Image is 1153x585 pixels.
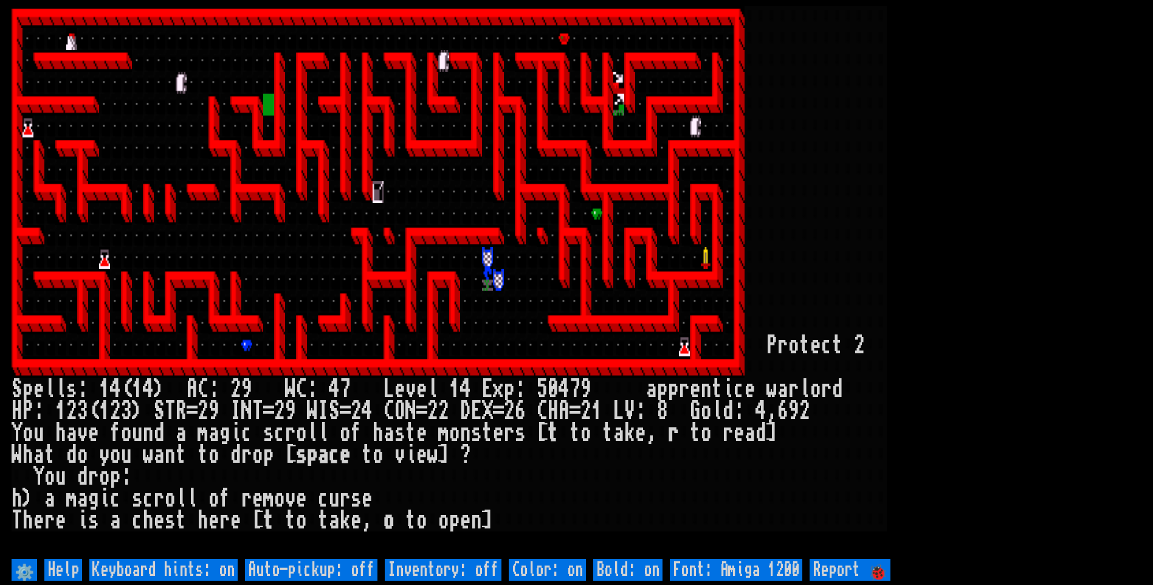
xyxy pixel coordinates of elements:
div: g [88,488,99,510]
div: r [723,422,734,444]
div: N [405,400,416,422]
div: [ [285,444,296,466]
div: d [77,466,88,488]
div: h [22,510,33,531]
div: ] [438,444,449,466]
div: ) [132,400,143,422]
div: k [340,510,351,531]
div: c [734,378,745,400]
div: t [602,422,613,444]
div: k [624,422,635,444]
input: ⚙️ [12,559,37,581]
div: o [373,444,384,466]
div: p [449,510,460,531]
div: 6 [777,400,788,422]
div: 2 [198,400,208,422]
div: 2 [580,400,591,422]
div: e [394,378,405,400]
div: H [12,400,22,422]
div: L [384,378,394,400]
div: c [318,488,329,510]
div: t [176,510,187,531]
div: 8 [657,400,668,422]
div: 2 [110,400,121,422]
div: L [613,400,624,422]
div: t [570,422,580,444]
div: 4 [329,378,340,400]
div: r [241,444,252,466]
div: o [701,422,712,444]
div: o [77,444,88,466]
div: i [405,444,416,466]
div: e [416,422,427,444]
div: l [799,378,810,400]
div: 4 [362,400,373,422]
div: P [766,334,777,356]
div: l [187,488,198,510]
div: = [340,400,351,422]
div: c [329,444,340,466]
div: d [755,422,766,444]
div: e [33,510,44,531]
div: s [165,510,176,531]
div: c [821,334,832,356]
div: u [329,488,340,510]
div: e [208,510,219,531]
div: i [99,488,110,510]
div: e [351,510,362,531]
div: Y [33,466,44,488]
div: t [263,510,274,531]
div: e [690,378,701,400]
div: o [416,510,427,531]
div: r [154,488,165,510]
div: o [384,510,394,531]
div: o [296,422,307,444]
div: e [493,422,504,444]
div: i [77,510,88,531]
div: l [55,378,66,400]
div: f [351,422,362,444]
div: e [340,444,351,466]
div: o [208,488,219,510]
div: 6 [515,400,526,422]
div: u [121,444,132,466]
div: l [712,400,723,422]
div: 1 [99,400,110,422]
div: X [482,400,493,422]
div: N [241,400,252,422]
div: i [723,378,734,400]
div: p [110,466,121,488]
div: 3 [121,400,132,422]
div: V [624,400,635,422]
div: o [701,400,712,422]
div: t [690,422,701,444]
div: = [187,400,198,422]
div: h [198,510,208,531]
div: ) [22,488,33,510]
div: l [44,378,55,400]
div: d [154,422,165,444]
div: W [12,444,22,466]
div: s [471,422,482,444]
div: t [405,422,416,444]
div: ] [766,422,777,444]
div: u [55,466,66,488]
div: 2 [230,378,241,400]
div: o [22,422,33,444]
div: l [427,378,438,400]
div: n [165,444,176,466]
div: w [427,444,438,466]
div: E [482,378,493,400]
div: v [394,444,405,466]
div: r [504,422,515,444]
div: s [263,422,274,444]
div: e [252,488,263,510]
div: m [438,422,449,444]
div: l [318,422,329,444]
div: a [384,422,394,444]
div: s [296,444,307,466]
div: o [810,378,821,400]
div: a [77,488,88,510]
div: t [285,510,296,531]
div: r [668,422,679,444]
